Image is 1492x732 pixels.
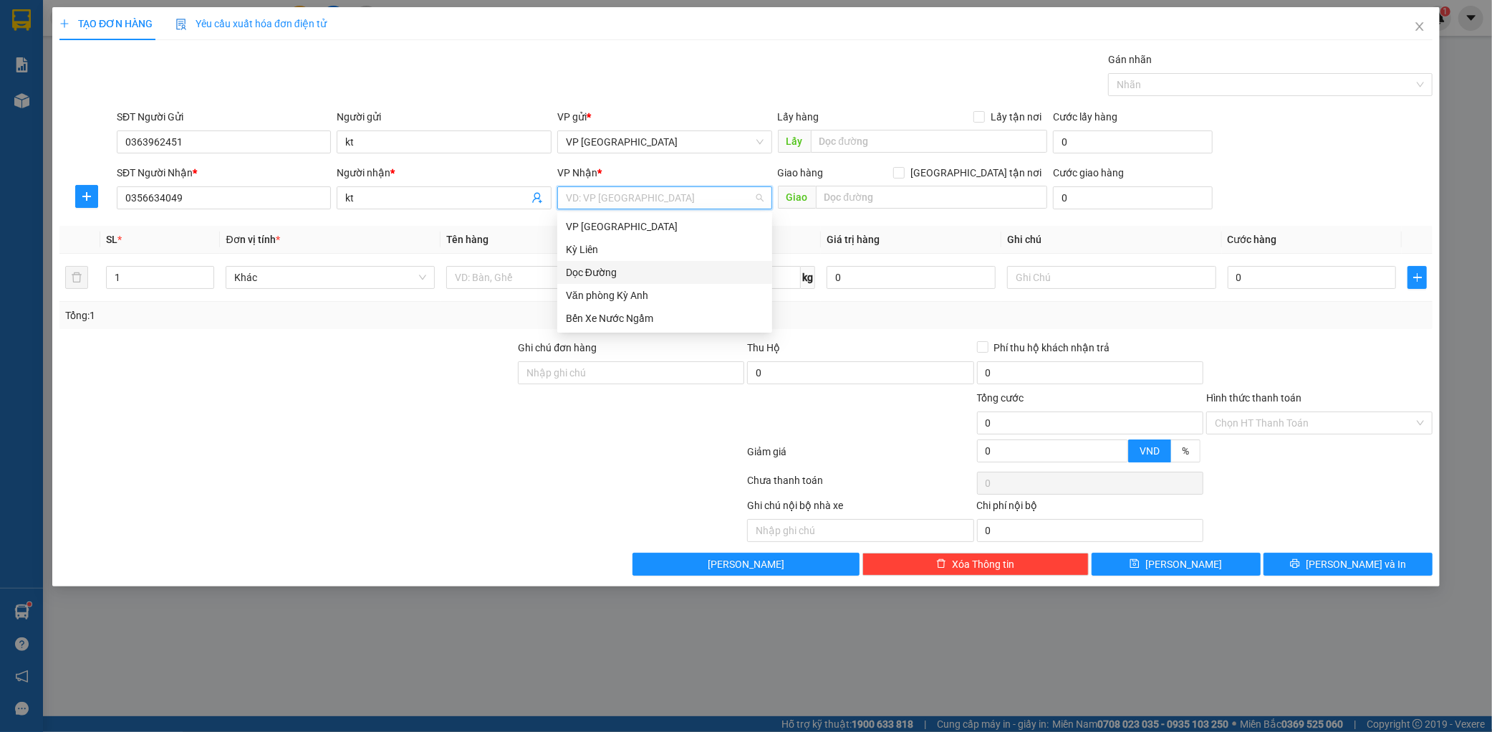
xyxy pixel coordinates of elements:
[106,234,117,245] span: SL
[1092,553,1261,576] button: save[PERSON_NAME]
[557,307,772,330] div: Bến Xe Nước Ngầm
[778,111,819,123] span: Lấy hàng
[1140,445,1160,457] span: VND
[11,55,92,70] div: 0
[175,18,327,29] span: Yêu cầu xuất hóa đơn điện tử
[7,73,146,109] td: Hotline: 0912 037 003, 0989 878 122
[1182,445,1189,457] span: %
[557,215,772,238] div: VP Mỹ Đình
[827,234,880,245] span: Giá trị hàng
[11,16,144,36] span: Tổng TT: 100.000
[557,109,772,125] div: VP gửi
[11,41,92,55] div: Cước rồi
[952,556,1014,572] span: Xóa Thông tin
[518,361,744,384] input: Ghi chú đơn hàng
[1053,130,1213,153] input: Cước lấy hàng
[936,558,946,570] span: delete
[1007,266,1216,289] input: Ghi Chú
[1053,167,1124,179] label: Cước giao hàng
[59,18,153,29] span: TẠO ĐƠN HÀNG
[1206,392,1301,404] label: Hình thức thanh toán
[1108,54,1152,65] label: Gán nhãn
[518,342,597,353] label: Ghi chú đơn hàng
[778,130,811,153] span: Lấy
[816,186,1047,209] input: Dọc đường
[65,266,88,289] button: delete
[1407,266,1427,289] button: plus
[226,234,279,245] span: Đơn vị tính
[1400,7,1440,47] button: Close
[977,392,1024,404] span: Tổng cước
[1408,272,1426,283] span: plus
[1306,556,1406,572] span: [PERSON_NAME] và In
[988,340,1116,356] span: Phí thu hộ khách nhận trả
[747,519,973,542] input: Nhập ghi chú
[446,266,655,289] input: VD: Bàn, Ghế
[746,444,976,469] div: Giảm giá
[1001,226,1222,254] th: Ghi chú
[337,165,552,181] div: Người nhận
[778,186,816,209] span: Giao
[801,266,815,289] span: kg
[1414,21,1425,32] span: close
[566,131,764,153] span: VP Mỹ Đình
[557,261,772,284] div: Dọc Đường
[746,472,976,498] div: Chưa thanh toán
[747,342,780,353] span: Thu Hộ
[747,498,973,519] div: Ghi chú nội bộ nhà xe
[1290,558,1300,570] span: printer
[117,109,332,125] div: SĐT Người Gửi
[1264,553,1433,576] button: printer[PERSON_NAME] và In
[862,553,1089,576] button: deleteXóa Thông tin
[1228,234,1277,245] span: Cước hàng
[977,498,1203,519] div: Chi phí nội bộ
[632,553,859,576] button: [PERSON_NAME]
[985,109,1047,125] span: Lấy tận nơi
[566,287,764,303] div: Văn phòng Kỳ Anh
[75,185,98,208] button: plus
[117,165,332,181] div: SĐT Người Nhận
[446,234,488,245] span: Tên hàng
[337,109,552,125] div: Người gửi
[778,167,824,179] span: Giao hàng
[566,219,764,234] div: VP [GEOGRAPHIC_DATA]
[1053,111,1117,123] label: Cước lấy hàng
[1145,556,1222,572] span: [PERSON_NAME]
[99,41,188,55] div: Chưa cước
[59,19,69,29] span: plus
[99,55,188,70] div: 100.000
[76,191,97,202] span: plus
[827,266,996,289] input: 0
[566,242,764,257] div: Kỳ Liên
[811,130,1047,153] input: Dọc đường
[195,41,257,55] div: Thu hộ
[146,73,261,109] td: 15:14 [DATE]
[531,192,543,204] span: user-add
[557,238,772,261] div: Kỳ Liên
[175,19,187,30] img: icon
[557,284,772,307] div: Văn phòng Kỳ Anh
[1130,558,1140,570] span: save
[1053,186,1213,209] input: Cước giao hàng
[566,265,764,280] div: Dọc Đường
[566,310,764,326] div: Bến Xe Nước Ngầm
[708,556,784,572] span: [PERSON_NAME]
[557,167,597,179] span: VP Nhận
[195,55,257,70] div: 0
[65,308,576,323] div: Tổng: 1
[905,165,1047,181] span: [GEOGRAPHIC_DATA] tận nơi
[234,267,426,288] span: Khác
